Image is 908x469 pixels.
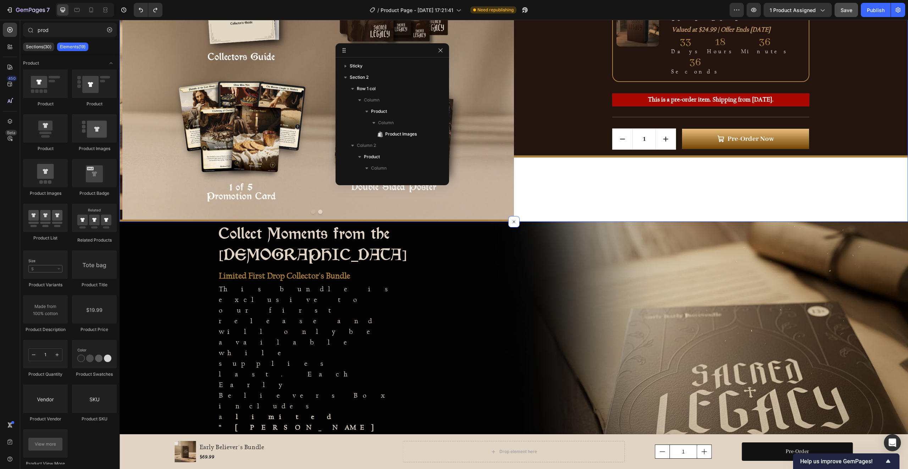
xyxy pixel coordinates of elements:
span: Sticky [350,62,362,70]
strong: limited “[PERSON_NAME][DEMOGRAPHIC_DATA]” Figure Card [99,392,282,443]
div: Undo/Redo [134,3,162,17]
iframe: Design area [120,20,908,469]
span: Product Page - [DATE] 17:21:41 [381,6,453,14]
span: Row 1 col [357,85,376,92]
span: Column [371,165,387,172]
button: 1 product assigned [764,3,832,17]
button: Dot [192,190,196,194]
button: Publish [861,3,891,17]
input: Search Sections & Elements [23,23,117,37]
p: Sections(30) [26,44,51,50]
div: 33 [552,16,580,28]
span: Need republishing [477,7,514,13]
span: Column 2 [357,142,376,149]
span: Row 1 col [378,176,397,183]
div: Product Quantity [23,371,68,377]
div: Product SKU [72,416,117,422]
button: 7 [3,3,53,17]
div: Beta [5,130,17,136]
input: quantity [550,425,577,438]
button: increment [577,425,592,438]
div: Product [72,101,117,107]
button: Save [835,3,858,17]
div: Product List [23,235,68,241]
span: Column [378,119,394,126]
button: Pre-Order Now [562,109,690,130]
button: Dot [199,190,203,194]
button: Pre-Order [622,423,733,441]
span: Toggle open [105,57,117,69]
div: Product Images [72,145,117,152]
div: Drop element here [380,429,417,435]
div: Product Badge [72,190,117,197]
div: Product Description [23,326,68,333]
p: This is a pre-order item. Shipping from [DATE]. [493,74,689,85]
div: Product Variants [23,282,68,288]
button: decrement [493,109,513,129]
div: 450 [7,76,17,81]
span: Help us improve GemPages! [800,458,884,465]
div: 36 [621,16,669,28]
h2: Collect Moments from the [DEMOGRAPHIC_DATA] [99,202,296,246]
span: Column [364,96,380,104]
p: Days [552,28,580,35]
div: Open Intercom Messenger [884,434,901,451]
div: Product Title [72,282,117,288]
button: decrement [536,425,550,438]
div: Product Swatches [72,371,117,377]
div: Product View More [23,460,68,467]
p: Elements(19) [60,44,85,50]
div: Publish [867,6,885,14]
button: Show survey - Help us improve GemPages! [800,457,892,465]
div: 36 [552,37,600,48]
span: Section 2 [350,74,369,81]
strong: Limited First Drop Collector's Bundle [99,251,231,261]
div: Product [23,101,68,107]
div: Pre-Order [666,427,690,437]
button: increment [536,109,556,129]
p: Minutes [621,28,669,35]
span: Product [23,60,39,66]
div: Product Vendor [23,416,68,422]
p: Hours [587,28,614,35]
div: Pre-Order Now [608,114,654,125]
i: Valued at $24.99 | Offer Ends [DATE] [552,6,651,13]
span: Product [364,153,380,160]
span: / [377,6,379,14]
div: Product Price [72,326,117,333]
div: Product [23,145,68,152]
div: Related Products [72,237,117,243]
span: 1 product assigned [770,6,816,14]
span: Product [371,108,387,115]
div: Product Images [23,190,68,197]
span: Product Images [385,131,417,138]
div: 18 [587,16,614,28]
p: 7 [46,6,50,14]
span: Save [841,7,852,13]
input: quantity [513,109,536,129]
p: Seconds [552,48,600,55]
